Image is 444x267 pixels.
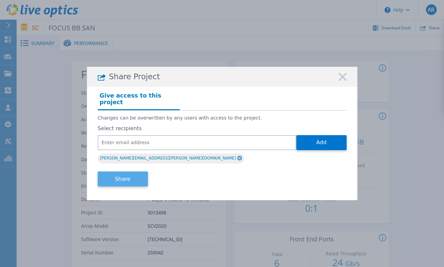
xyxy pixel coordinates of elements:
[98,90,180,110] h4: Give access to this project
[109,72,160,81] span: Share Project
[98,135,296,150] input: Enter email address
[98,126,347,132] label: Select recipients
[98,115,347,121] p: Changes can be overwritten by any users with access to the project.
[98,153,245,163] div: [PERSON_NAME][EMAIL_ADDRESS][PERSON_NAME][DOMAIN_NAME]
[296,135,347,150] button: Add
[98,171,148,186] button: Share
